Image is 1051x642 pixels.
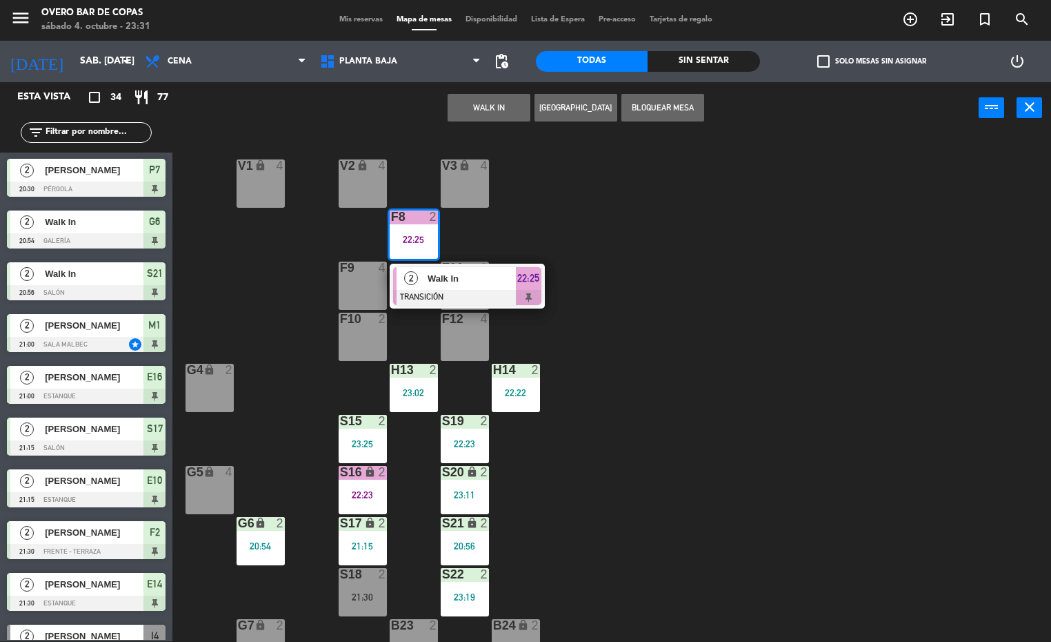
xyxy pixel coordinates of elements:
[621,94,704,121] button: Bloquear Mesa
[20,319,34,333] span: 2
[238,159,239,172] div: V1
[340,517,341,529] div: S17
[442,466,443,478] div: S20
[493,364,494,376] div: H14
[428,271,516,286] span: Walk In
[390,16,459,23] span: Mapa de mesas
[45,318,143,333] span: [PERSON_NAME]
[276,619,284,632] div: 2
[378,517,386,529] div: 2
[149,162,160,178] span: P7
[442,262,443,274] div: F11
[977,11,993,28] i: turned_in_not
[480,159,488,172] div: 4
[41,20,150,34] div: sábado 4. octubre - 23:31
[480,262,488,274] div: 2
[340,415,341,427] div: S15
[442,159,443,172] div: V3
[493,53,510,70] span: pending_actions
[276,517,284,529] div: 2
[517,619,529,631] i: lock
[10,8,31,28] i: menu
[45,370,143,385] span: [PERSON_NAME]
[492,388,540,398] div: 22:22
[391,364,392,376] div: H13
[45,163,143,177] span: [PERSON_NAME]
[448,94,530,121] button: WALK IN
[536,51,648,72] div: Todas
[643,16,719,23] span: Tarjetas de regalo
[459,159,470,171] i: lock
[187,364,188,376] div: G4
[237,541,285,551] div: 20:54
[45,577,143,592] span: [PERSON_NAME]
[339,592,387,602] div: 21:30
[147,369,162,385] span: E16
[441,592,489,602] div: 23:19
[592,16,643,23] span: Pre-acceso
[1014,11,1030,28] i: search
[20,526,34,540] span: 2
[332,16,390,23] span: Mis reservas
[168,57,192,66] span: Cena
[441,541,489,551] div: 20:56
[157,90,168,106] span: 77
[20,422,34,436] span: 2
[28,124,44,141] i: filter_list
[404,271,418,285] span: 2
[20,474,34,488] span: 2
[20,215,34,229] span: 2
[238,517,239,529] div: G6
[648,51,759,72] div: Sin sentar
[203,466,215,478] i: lock
[45,215,143,229] span: Walk In
[459,16,524,23] span: Disponibilidad
[442,313,443,325] div: F12
[340,159,341,172] div: V2
[238,619,239,632] div: G7
[480,466,488,478] div: 2
[20,578,34,592] span: 2
[339,541,387,551] div: 21:15
[41,6,150,20] div: Overo Bar de Copas
[429,211,437,223] div: 2
[254,159,266,171] i: lock
[7,89,99,106] div: Esta vista
[480,568,488,581] div: 2
[378,415,386,427] div: 2
[442,415,443,427] div: S19
[378,568,386,581] div: 2
[441,439,489,449] div: 22:23
[110,90,121,106] span: 34
[187,466,188,478] div: G5
[391,619,392,632] div: B23
[390,388,438,398] div: 23:02
[493,619,494,632] div: B24
[147,265,163,282] span: S21
[531,364,539,376] div: 2
[45,266,143,281] span: Walk In
[20,164,34,177] span: 2
[45,525,143,540] span: [PERSON_NAME]
[1017,97,1042,118] button: close
[147,420,163,437] span: S17
[339,57,397,66] span: Planta Baja
[340,262,341,274] div: F9
[524,16,592,23] span: Lista de Espera
[86,89,103,106] i: crop_square
[480,517,488,529] div: 2
[45,474,143,488] span: [PERSON_NAME]
[378,159,386,172] div: 4
[378,313,386,325] div: 2
[442,568,443,581] div: S22
[429,619,437,632] div: 2
[466,517,478,529] i: lock
[378,466,386,478] div: 2
[276,159,284,172] div: 4
[340,313,341,325] div: F10
[340,568,341,581] div: S18
[480,313,488,325] div: 4
[20,371,34,385] span: 2
[1021,99,1038,115] i: close
[150,524,160,541] span: F2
